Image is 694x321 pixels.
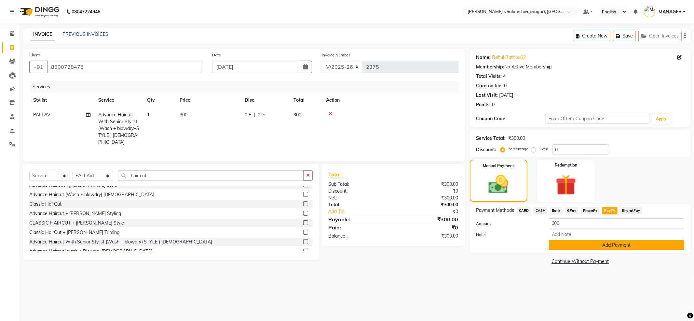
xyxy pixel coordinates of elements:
input: Enter Offer / Coupon Code [546,114,650,124]
div: [DATE] [499,92,513,99]
input: Amount [549,218,684,228]
button: Create New [573,31,610,41]
label: Percentage [508,146,529,152]
div: 0 [492,101,495,108]
input: Add Note [549,229,684,239]
img: logo [17,3,61,21]
input: Search or Scan [118,170,304,181]
input: Search by Name/Mobile/Email/Code [47,61,202,73]
div: Discount: [476,146,497,153]
div: Sub Total: [323,181,393,188]
label: Manual Payment [483,163,514,169]
span: GPay [565,207,578,214]
span: PALLAVI [33,112,52,118]
div: No Active Membership [476,64,684,70]
span: PayTM [602,207,618,214]
div: Service Total: [476,135,506,142]
div: ₹300.00 [393,215,463,223]
span: Payment Methods [476,207,514,214]
span: | [254,111,255,118]
div: ₹300.00 [393,201,463,208]
button: Add Payment [549,240,684,250]
div: 4 [503,73,506,80]
div: Card on file: [476,82,503,89]
div: Advance Haircut (Wash + blowdry) [DEMOGRAPHIC_DATA] [29,191,154,198]
th: Service [94,93,143,108]
span: PhonePe [581,207,600,214]
div: ₹300.00 [509,135,525,142]
div: Classic HairCut [29,201,61,208]
span: 1 [147,112,150,118]
div: Total: [323,201,393,208]
img: MANAGER [644,6,655,17]
div: Points: [476,101,491,108]
th: Disc [241,93,290,108]
div: Coupon Code [476,115,546,122]
div: ₹300.00 [393,195,463,201]
label: Client [29,52,40,58]
div: Membership: [476,64,505,70]
div: Total Visits: [476,73,502,80]
span: MANAGER [659,8,682,15]
div: ₹300.00 [393,233,463,240]
a: INVOICE [31,29,55,40]
div: ₹0 [393,188,463,195]
button: Save [613,31,636,41]
span: Bank [550,207,563,214]
button: +91 [29,61,48,73]
th: Stylist [29,93,94,108]
div: Name: [476,54,491,61]
span: CASH [533,207,547,214]
a: Add Tip [323,208,405,215]
div: Classic HairCut + [PERSON_NAME] Triming [29,229,119,236]
th: Price [176,93,241,108]
img: _cash.svg [482,173,515,196]
div: ₹300.00 [393,181,463,188]
div: Balance : [323,233,393,240]
label: Note: [471,232,544,238]
span: 0 % [258,111,265,118]
div: Net: [323,195,393,201]
th: Qty [143,93,176,108]
div: Discount: [323,188,393,195]
label: Fixed [539,146,549,152]
div: Advance Haircut + [PERSON_NAME] Styling [29,210,121,217]
span: Total [328,171,343,178]
span: 300 [293,112,301,118]
div: Services [30,81,463,93]
th: Total [290,93,322,108]
span: 300 [180,112,187,118]
th: Action [322,93,458,108]
label: Date [212,52,221,58]
button: Apply [652,114,671,124]
div: CLASSIC HAIRCUT + [PERSON_NAME] Style [29,220,124,226]
span: CARD [517,207,531,214]
img: _gift.svg [549,172,583,198]
span: BharatPay [620,207,642,214]
div: 0 [504,82,507,89]
div: ₹0 [405,208,463,215]
div: Advance Haircut With Senior Stylist (Wash + blowdry+STYLE ) [DEMOGRAPHIC_DATA] [29,239,212,245]
div: Last Visit: [476,92,498,99]
label: Amount: [471,221,544,226]
div: Paid: [323,224,393,231]
b: 08047224946 [72,3,100,21]
div: Advance Haircut Wash + Blowdry [DEMOGRAPHIC_DATA] [29,248,152,255]
a: PREVIOUS INVOICES [62,31,108,37]
a: Rahul Rathod02 [492,54,526,61]
label: Invoice Number [322,52,350,58]
button: Open Invoices [638,31,682,41]
div: ₹0 [393,224,463,231]
span: Advance Haircut With Senior Stylist (Wash + blowdry+STYLE ) [DEMOGRAPHIC_DATA] [98,112,139,145]
label: Redemption [555,162,577,168]
a: Continue Without Payment [471,258,689,265]
div: Payable: [323,215,393,223]
span: 0 F [245,111,251,118]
